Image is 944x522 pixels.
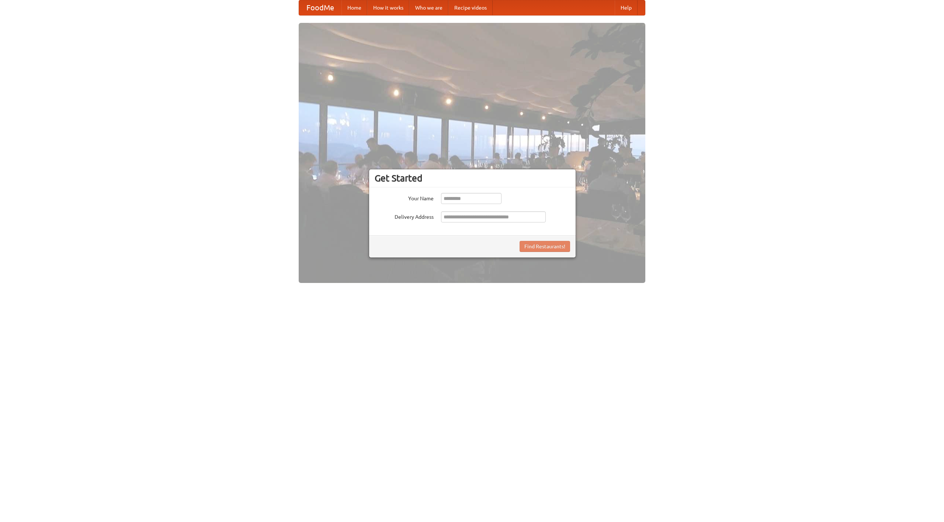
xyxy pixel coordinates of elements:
button: Find Restaurants! [520,241,570,252]
a: Home [341,0,367,15]
a: FoodMe [299,0,341,15]
a: Help [615,0,638,15]
a: How it works [367,0,409,15]
label: Your Name [375,193,434,202]
a: Recipe videos [448,0,493,15]
a: Who we are [409,0,448,15]
h3: Get Started [375,173,570,184]
label: Delivery Address [375,211,434,221]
